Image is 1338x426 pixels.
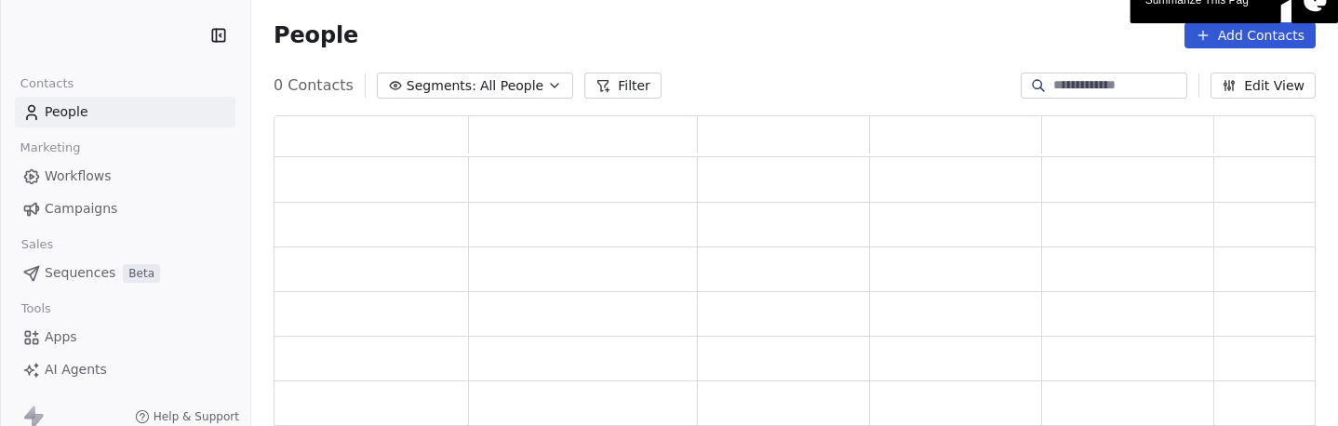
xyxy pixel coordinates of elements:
button: Filter [584,73,662,99]
span: Beta [123,264,160,283]
span: Workflows [45,166,112,186]
span: Marketing [12,134,88,162]
a: Campaigns [15,193,235,224]
span: All People [480,76,543,96]
a: Workflows [15,161,235,192]
a: SequencesBeta [15,258,235,288]
a: People [15,97,235,127]
button: Add Contacts [1184,22,1316,48]
span: Sequences [45,263,115,283]
span: Campaigns [45,199,117,219]
a: Help & Support [135,409,239,424]
span: Tools [13,295,59,323]
span: AI Agents [45,360,107,379]
span: People [45,102,88,122]
button: Edit View [1211,73,1316,99]
span: Help & Support [154,409,239,424]
span: Apps [45,327,77,347]
a: AI Agents [15,354,235,385]
span: 0 Contacts [274,74,354,97]
span: Contacts [12,70,82,98]
a: Apps [15,322,235,353]
span: Sales [13,231,61,259]
span: Segments: [407,76,476,96]
span: People [274,21,358,49]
